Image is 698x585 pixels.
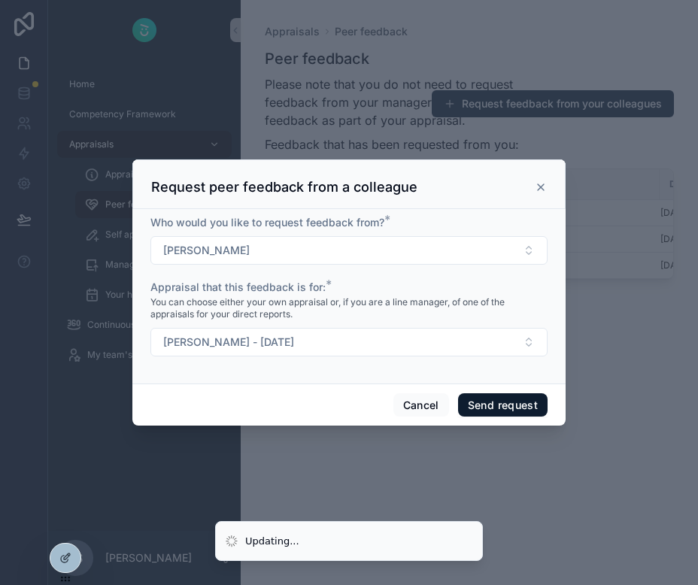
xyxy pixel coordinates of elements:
[163,243,250,258] span: [PERSON_NAME]
[150,296,548,320] span: You can choose either your own appraisal or, if you are a line manager, of one of the appraisals ...
[458,393,548,417] button: Send request
[151,178,417,196] h3: Request peer feedback from a colleague
[150,280,326,293] span: Appraisal that this feedback is for:
[150,216,384,229] span: Who would you like to request feedback from?
[245,534,299,549] div: Updating...
[393,393,449,417] button: Cancel
[163,335,294,350] span: [PERSON_NAME] - [DATE]
[150,328,548,356] button: Select Button
[150,236,548,265] button: Select Button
